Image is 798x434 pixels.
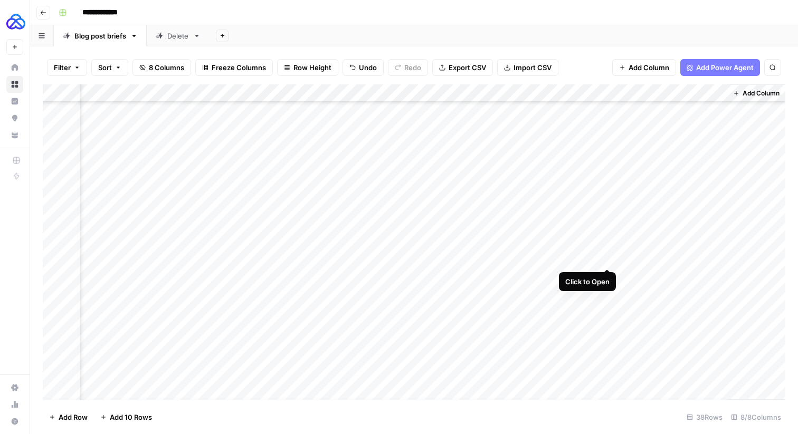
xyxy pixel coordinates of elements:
[743,89,780,98] span: Add Column
[167,31,189,41] div: Delete
[612,59,676,76] button: Add Column
[293,62,331,73] span: Row Height
[388,59,428,76] button: Redo
[54,62,71,73] span: Filter
[729,86,784,100] button: Add Column
[212,62,266,73] span: Freeze Columns
[6,127,23,143] a: Your Data
[132,59,191,76] button: 8 Columns
[6,93,23,110] a: Insights
[497,59,558,76] button: Import CSV
[629,62,669,73] span: Add Column
[147,25,210,46] a: Delete
[6,12,25,31] img: AUQ Logo
[6,76,23,93] a: Browse
[74,31,126,41] div: Blog post briefs
[6,396,23,413] a: Usage
[277,59,338,76] button: Row Height
[59,412,88,422] span: Add Row
[6,8,23,35] button: Workspace: AUQ
[6,110,23,127] a: Opportunities
[47,59,87,76] button: Filter
[6,59,23,76] a: Home
[696,62,754,73] span: Add Power Agent
[6,413,23,430] button: Help + Support
[680,59,760,76] button: Add Power Agent
[195,59,273,76] button: Freeze Columns
[343,59,384,76] button: Undo
[359,62,377,73] span: Undo
[727,409,785,426] div: 8/8 Columns
[432,59,493,76] button: Export CSV
[682,409,727,426] div: 38 Rows
[514,62,552,73] span: Import CSV
[404,62,421,73] span: Redo
[149,62,184,73] span: 8 Columns
[54,25,147,46] a: Blog post briefs
[91,59,128,76] button: Sort
[449,62,486,73] span: Export CSV
[6,379,23,396] a: Settings
[110,412,152,422] span: Add 10 Rows
[43,409,94,426] button: Add Row
[94,409,158,426] button: Add 10 Rows
[98,62,112,73] span: Sort
[565,276,610,287] div: Click to Open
